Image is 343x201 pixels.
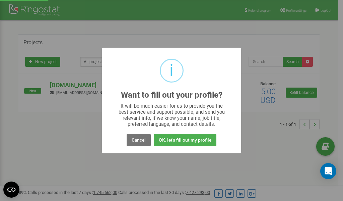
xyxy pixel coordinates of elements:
div: It will be much easier for us to provide you the best service and support possible, and send you ... [115,103,228,127]
button: OK, let's fill out my profile [154,134,216,146]
h2: Want to fill out your profile? [121,91,222,100]
div: Open Intercom Messenger [320,163,336,179]
button: Cancel [127,134,151,146]
div: i [169,60,174,82]
button: Open CMP widget [3,182,19,198]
